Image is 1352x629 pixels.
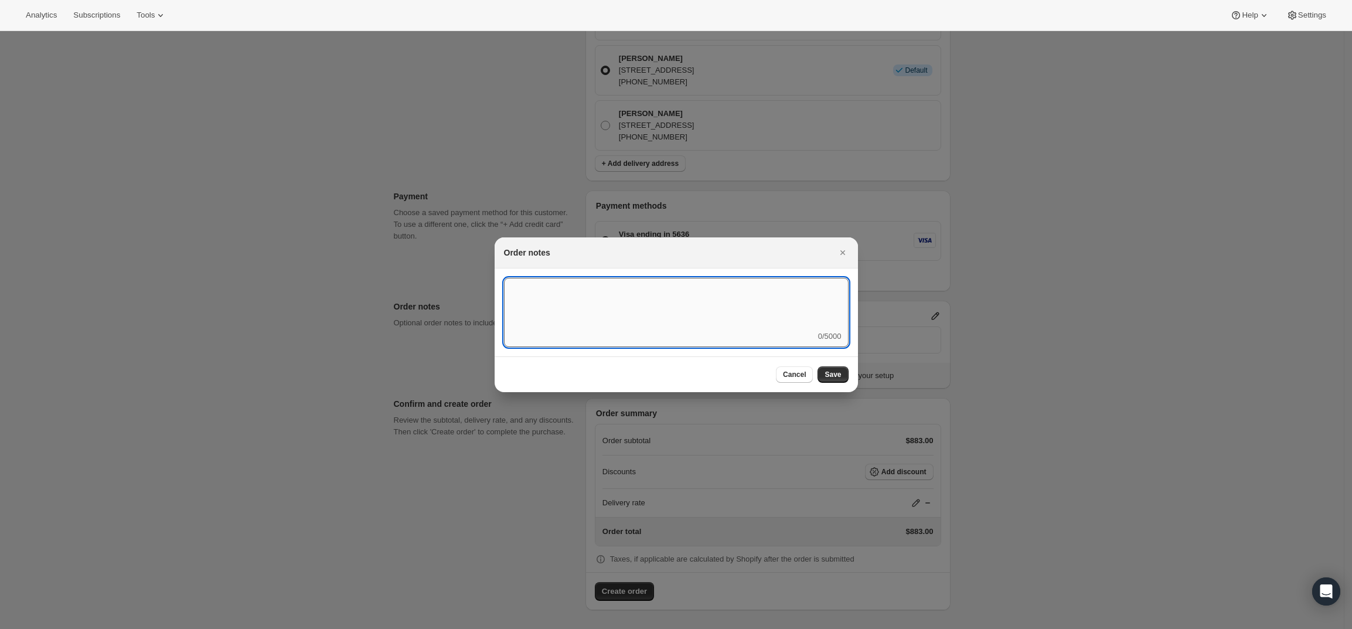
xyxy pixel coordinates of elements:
button: Settings [1279,7,1333,23]
button: Save [818,366,848,383]
h2: Order notes [504,247,550,259]
button: Help [1223,7,1276,23]
div: Open Intercom Messenger [1312,577,1340,606]
button: Cancel [776,366,813,383]
span: Settings [1298,11,1326,20]
span: Help [1242,11,1258,20]
button: Tools [130,7,173,23]
span: Tools [137,11,155,20]
button: Analytics [19,7,64,23]
button: Subscriptions [66,7,127,23]
span: Cancel [783,370,806,379]
span: Subscriptions [73,11,120,20]
button: Close [835,244,851,261]
span: Save [825,370,841,379]
span: Analytics [26,11,57,20]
